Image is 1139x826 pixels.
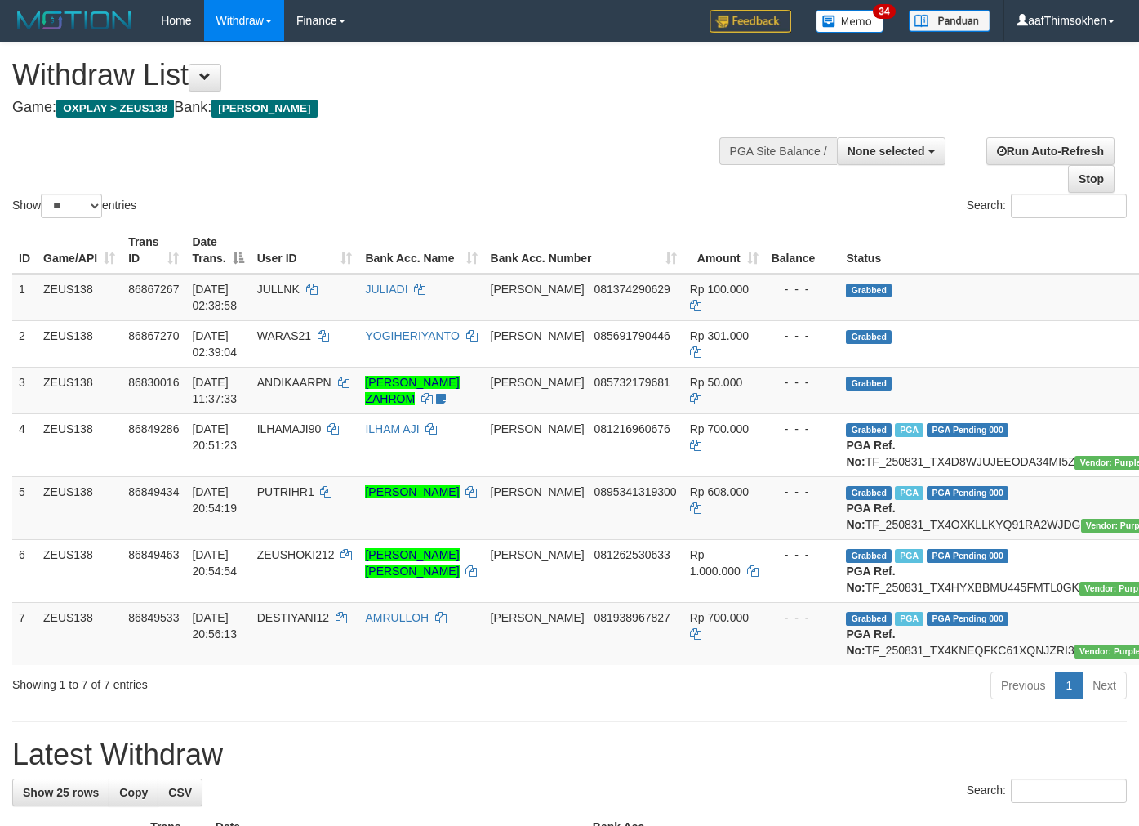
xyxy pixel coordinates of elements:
[257,376,331,389] span: ANDIKAARPN
[257,548,335,561] span: ZEUSHOKI212
[12,100,743,116] h4: Game: Bank:
[1055,672,1083,699] a: 1
[816,10,884,33] img: Button%20Memo.svg
[846,330,892,344] span: Grabbed
[909,10,990,32] img: panduan.png
[986,137,1115,165] a: Run Auto-Refresh
[128,422,179,435] span: 86849286
[128,329,179,342] span: 86867270
[846,377,892,391] span: Grabbed
[128,283,179,296] span: 86867267
[257,485,314,498] span: PUTRIHR1
[927,549,1008,563] span: PGA Pending
[990,672,1056,699] a: Previous
[37,413,122,476] td: ZEUS138
[192,283,237,312] span: [DATE] 02:38:58
[594,611,670,624] span: Copy 081938967827 to clipboard
[56,100,174,118] span: OXPLAY > ZEUS138
[772,281,834,297] div: - - -
[765,227,840,274] th: Balance
[491,422,585,435] span: [PERSON_NAME]
[848,145,925,158] span: None selected
[491,283,585,296] span: [PERSON_NAME]
[41,194,102,218] select: Showentries
[690,548,741,578] span: Rp 1.000.000
[846,502,895,531] b: PGA Ref. No:
[846,486,892,500] span: Grabbed
[12,227,37,274] th: ID
[690,329,749,342] span: Rp 301.000
[12,670,462,693] div: Showing 1 to 7 of 7 entries
[192,329,237,359] span: [DATE] 02:39:04
[365,422,419,435] a: ILHAM AJI
[12,274,37,321] td: 1
[927,423,1008,437] span: PGA Pending
[192,485,237,515] span: [DATE] 20:54:19
[109,779,158,806] a: Copy
[365,611,429,624] a: AMRULLOH
[12,779,109,806] a: Show 25 rows
[192,376,237,405] span: [DATE] 11:37:33
[690,485,749,498] span: Rp 608.000
[12,320,37,367] td: 2
[365,283,407,296] a: JULIADI
[846,549,892,563] span: Grabbed
[895,549,923,563] span: Marked by aafRornrotha
[690,422,749,435] span: Rp 700.000
[257,422,322,435] span: ILHAMAJI90
[1011,194,1127,218] input: Search:
[128,548,179,561] span: 86849463
[927,612,1008,626] span: PGA Pending
[491,376,585,389] span: [PERSON_NAME]
[690,611,749,624] span: Rp 700.000
[683,227,765,274] th: Amount: activate to sort column ascending
[772,421,834,437] div: - - -
[895,486,923,500] span: Marked by aafRornrotha
[772,609,834,626] div: - - -
[128,376,179,389] span: 86830016
[12,739,1127,771] h1: Latest Withdraw
[772,484,834,500] div: - - -
[1068,165,1115,193] a: Stop
[594,376,670,389] span: Copy 085732179681 to clipboard
[12,476,37,539] td: 5
[594,485,676,498] span: Copy 0895341319300 to clipboard
[594,329,670,342] span: Copy 085691790446 to clipboard
[491,485,585,498] span: [PERSON_NAME]
[37,320,122,367] td: ZEUS138
[710,10,791,33] img: Feedback.jpg
[846,423,892,437] span: Grabbed
[690,283,749,296] span: Rp 100.000
[37,476,122,539] td: ZEUS138
[168,786,192,799] span: CSV
[365,485,459,498] a: [PERSON_NAME]
[192,422,237,452] span: [DATE] 20:51:23
[837,137,945,165] button: None selected
[491,611,585,624] span: [PERSON_NAME]
[365,376,459,405] a: [PERSON_NAME] ZAHROM
[12,8,136,33] img: MOTION_logo.png
[158,779,202,806] a: CSV
[594,548,670,561] span: Copy 081262530633 to clipboard
[257,329,311,342] span: WARAS21
[128,611,179,624] span: 86849533
[846,612,892,626] span: Grabbed
[690,376,743,389] span: Rp 50.000
[846,627,895,657] b: PGA Ref. No:
[1011,779,1127,803] input: Search:
[37,539,122,602] td: ZEUS138
[211,100,317,118] span: [PERSON_NAME]
[192,611,237,641] span: [DATE] 20:56:13
[257,611,329,624] span: DESTIYANI12
[128,485,179,498] span: 86849434
[927,486,1008,500] span: PGA Pending
[122,227,185,274] th: Trans ID: activate to sort column ascending
[12,539,37,602] td: 6
[594,422,670,435] span: Copy 081216960676 to clipboard
[185,227,250,274] th: Date Trans.: activate to sort column descending
[192,548,237,578] span: [DATE] 20:54:54
[365,548,459,578] a: [PERSON_NAME] [PERSON_NAME]
[967,194,1127,218] label: Search:
[846,439,895,468] b: PGA Ref. No:
[37,227,122,274] th: Game/API: activate to sort column ascending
